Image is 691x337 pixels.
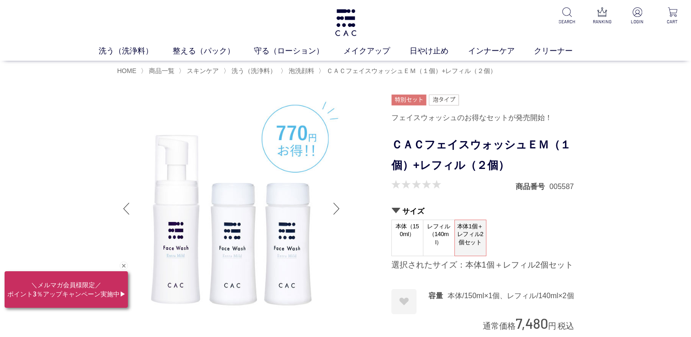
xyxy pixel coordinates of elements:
a: インナーケア [468,45,534,57]
a: クリーナー [534,45,592,57]
div: フェイスウォッシュのお得なセットが発売開始！ [391,110,574,126]
dt: 容量 [428,291,448,300]
a: メイクアップ [343,45,410,57]
a: LOGIN [626,7,649,25]
li: 〉 [223,67,279,75]
span: 通常価格 [483,321,516,331]
span: 本体（150ml） [392,220,423,246]
span: 7,480 [516,315,548,332]
img: 泡タイプ [429,95,459,105]
dt: 商品番号 [516,182,549,191]
a: 泡洗顔料 [287,67,314,74]
div: 選択されたサイズ：本体1個＋レフィル2個セット [391,260,574,271]
p: CART [661,18,684,25]
h1: ＣＡＣフェイスウォッシュＥＭ（１個）+レフィル（２個） [391,135,574,176]
li: 〉 [179,67,221,75]
a: スキンケア [185,67,219,74]
span: 円 [548,321,556,331]
dd: 本体/150ml×1個、レフィル/140ml×2個 [448,291,574,300]
span: レフィル（140ml） [423,220,454,249]
span: 本体1個＋レフィル2個セット [455,220,486,249]
li: 〉 [280,67,316,75]
a: CART [661,7,684,25]
a: SEARCH [556,7,578,25]
dd: 005587 [549,182,574,191]
p: RANKING [591,18,613,25]
p: SEARCH [556,18,578,25]
span: 商品一覧 [149,67,174,74]
a: 日やけ止め [410,45,468,57]
span: スキンケア [187,67,219,74]
a: 洗う（洗浄料） [230,67,276,74]
a: ＣＡＣフェイスウォッシュＥＭ（１個）+レフィル（２個） [325,67,496,74]
a: 守る（ローション） [254,45,343,57]
p: LOGIN [626,18,649,25]
li: 〉 [141,67,177,75]
a: 洗う（洗浄料） [99,45,173,57]
li: 〉 [318,67,499,75]
span: ＣＡＣフェイスウォッシュＥＭ（１個）+レフィル（２個） [327,67,496,74]
img: ＣＡＣフェイスウォッシュＥＭ（１個）+レフィル（２個） 本体1個＋レフィル2個セット [117,95,346,323]
span: 税込 [558,321,574,331]
a: HOME [117,67,137,74]
a: 商品一覧 [147,67,174,74]
a: RANKING [591,7,613,25]
h2: サイズ [391,206,574,216]
span: 洗う（洗浄料） [232,67,276,74]
img: 特別セット [391,95,427,105]
a: 整える（パック） [173,45,254,57]
img: logo [334,9,358,36]
a: お気に入りに登録する [391,289,417,314]
span: 泡洗顔料 [289,67,314,74]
